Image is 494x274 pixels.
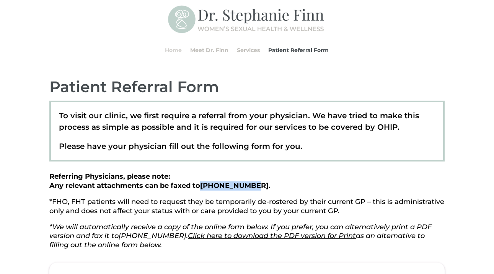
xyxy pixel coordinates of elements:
p: Please have your physician fill out the following form for you. [59,140,435,152]
a: Patient Referral Form [268,36,329,65]
span: [PHONE_NUMBER] [200,181,269,190]
a: Meet Dr. Finn [190,36,228,65]
p: To visit our clinic, we first require a referral from your physician. We have tried to make this ... [59,110,435,140]
a: Click here to download the PDF version for Print [188,232,356,240]
a: Home [165,36,182,65]
h2: Patient Referral Form [49,77,445,101]
em: *We will automatically receive a copy of the online form below. If you prefer, you can alternativ... [49,223,432,250]
strong: Referring Physicians, please note: Any relevant attachments can be faxed to . [49,172,271,190]
span: [PHONE_NUMBER] [119,232,186,240]
a: Services [237,36,260,65]
p: *FHO, FHT patients will need to request they be temporarily de-rostered by their current GP – thi... [49,197,445,223]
